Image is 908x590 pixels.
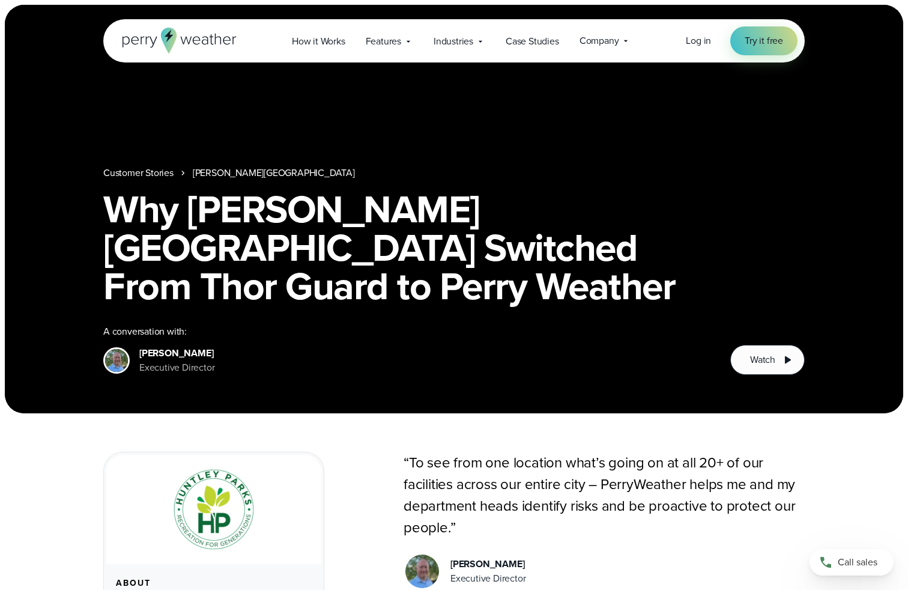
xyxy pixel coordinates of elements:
[745,34,783,48] span: Try it free
[730,26,798,55] a: Try it free
[282,29,356,53] a: How it Works
[366,34,401,49] span: Features
[103,166,174,180] a: Customer Stories
[292,34,345,49] span: How it Works
[450,571,525,586] div: Executive Director
[116,579,312,588] div: About
[810,549,894,576] a: Call sales
[103,190,805,305] h1: Why [PERSON_NAME][GEOGRAPHIC_DATA] Switched From Thor Guard to Perry Weather
[686,34,711,47] span: Log in
[450,557,525,571] div: [PERSON_NAME]
[506,34,559,49] span: Case Studies
[103,324,711,339] div: A conversation with:
[139,346,214,360] div: [PERSON_NAME]
[686,34,711,48] a: Log in
[838,555,877,570] span: Call sales
[139,360,214,375] div: Executive Director
[580,34,619,48] span: Company
[404,452,805,538] p: “To see from one location what’s going on at all 20+ of our facilities across our entire city – P...
[730,345,805,375] button: Watch
[193,166,355,180] a: [PERSON_NAME][GEOGRAPHIC_DATA]
[103,166,805,180] nav: Breadcrumb
[434,34,473,49] span: Industries
[495,29,569,53] a: Case Studies
[750,353,775,367] span: Watch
